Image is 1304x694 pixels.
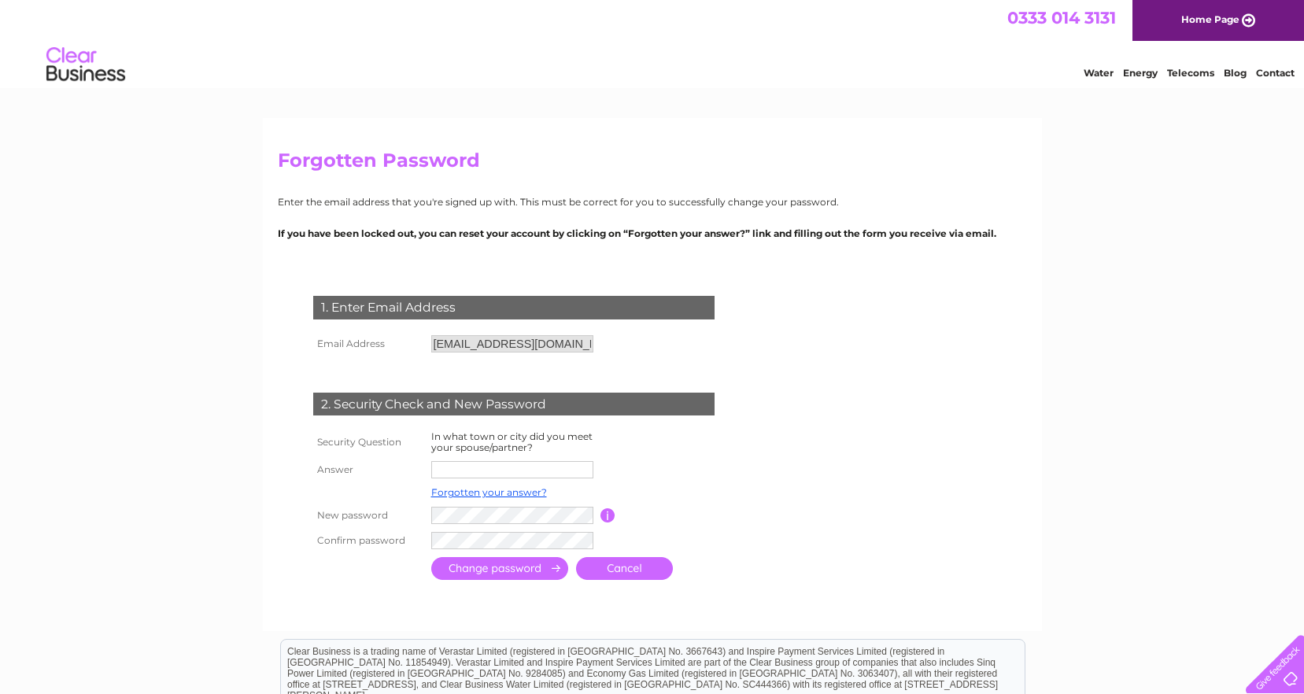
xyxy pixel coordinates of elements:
[309,528,427,553] th: Confirm password
[278,194,1027,209] p: Enter the email address that you're signed up with. This must be correct for you to successfully ...
[600,508,615,522] input: Information
[309,427,427,457] th: Security Question
[1123,67,1158,79] a: Energy
[431,557,568,580] input: Submit
[313,296,715,319] div: 1. Enter Email Address
[1224,67,1247,79] a: Blog
[576,557,673,580] a: Cancel
[278,226,1027,241] p: If you have been locked out, you can reset your account by clicking on “Forgotten your answer?” l...
[1007,8,1116,28] a: 0333 014 3131
[46,41,126,89] img: logo.png
[309,503,427,528] th: New password
[309,331,427,356] th: Email Address
[313,393,715,416] div: 2. Security Check and New Password
[278,150,1027,179] h2: Forgotten Password
[309,457,427,482] th: Answer
[1084,67,1114,79] a: Water
[431,430,593,453] label: In what town or city did you meet your spouse/partner?
[281,9,1025,76] div: Clear Business is a trading name of Verastar Limited (registered in [GEOGRAPHIC_DATA] No. 3667643...
[1256,67,1295,79] a: Contact
[1167,67,1214,79] a: Telecoms
[431,486,547,498] a: Forgotten your answer?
